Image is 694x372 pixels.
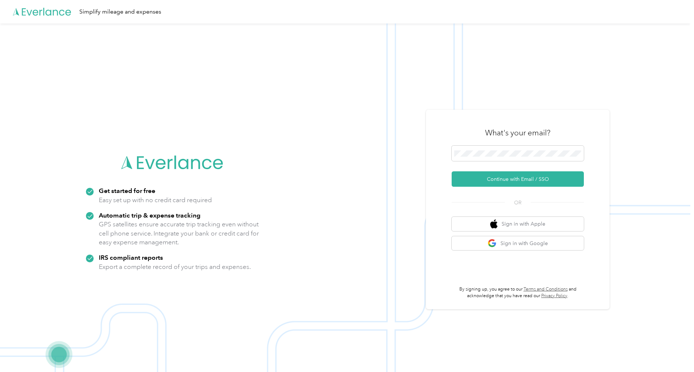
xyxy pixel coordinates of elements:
[488,239,497,248] img: google logo
[505,199,531,207] span: OR
[99,196,212,205] p: Easy set up with no credit card required
[541,293,567,299] a: Privacy Policy
[452,217,584,231] button: apple logoSign in with Apple
[452,286,584,299] p: By signing up, you agree to our and acknowledge that you have read our .
[99,187,155,194] strong: Get started for free
[490,219,498,229] img: apple logo
[452,236,584,251] button: google logoSign in with Google
[452,171,584,187] button: Continue with Email / SSO
[524,287,568,292] a: Terms and Conditions
[99,211,200,219] strong: Automatic trip & expense tracking
[79,7,161,17] div: Simplify mileage and expenses
[485,128,550,138] h3: What's your email?
[99,262,251,271] p: Export a complete record of your trips and expenses.
[99,254,163,261] strong: IRS compliant reports
[99,220,259,247] p: GPS satellites ensure accurate trip tracking even without cell phone service. Integrate your bank...
[653,331,694,372] iframe: Everlance-gr Chat Button Frame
